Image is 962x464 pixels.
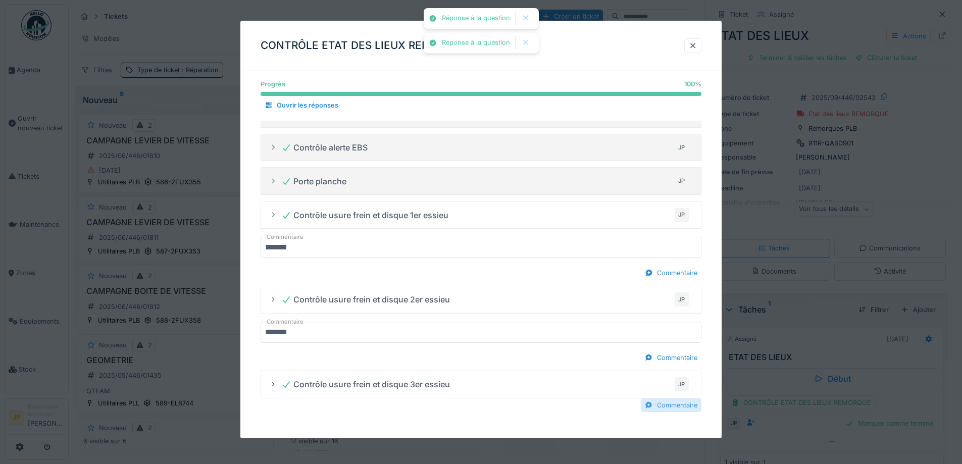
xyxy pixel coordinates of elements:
[265,318,306,326] label: Commentaire
[442,14,510,23] div: Réponse à la question
[261,99,342,113] div: Ouvrir les réponses
[684,79,701,89] div: 100 %
[261,39,468,52] h3: CONTRÔLE ETAT DES LIEUX REMORQUE
[265,105,697,123] summary: Contrôle trou toitJP
[261,79,285,89] div: Progrès
[641,398,701,412] div: Commentaire
[265,172,697,191] summary: Porte plancheJP
[281,294,450,306] div: Contrôle usure frein et disque 2er essieu
[675,208,689,222] div: JP
[675,174,689,188] div: JP
[281,175,346,187] div: Porte planche
[641,266,701,280] div: Commentaire
[675,293,689,307] div: JP
[442,39,510,47] div: Réponse à la question
[261,92,701,96] progress: 100 %
[281,379,450,391] div: Contrôle usure frein et disque 3er essieu
[641,351,701,365] div: Commentaire
[675,378,689,392] div: JP
[265,375,697,394] summary: Contrôle usure frein et disque 3er essieuJP
[265,290,697,309] summary: Contrôle usure frein et disque 2er essieuJP
[675,140,689,154] div: JP
[281,141,368,153] div: Contrôle alerte EBS
[265,205,697,224] summary: Contrôle usure frein et disque 1er essieuJP
[265,233,306,241] label: Commentaire
[265,138,697,157] summary: Contrôle alerte EBSJP
[281,209,448,221] div: Contrôle usure frein et disque 1er essieu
